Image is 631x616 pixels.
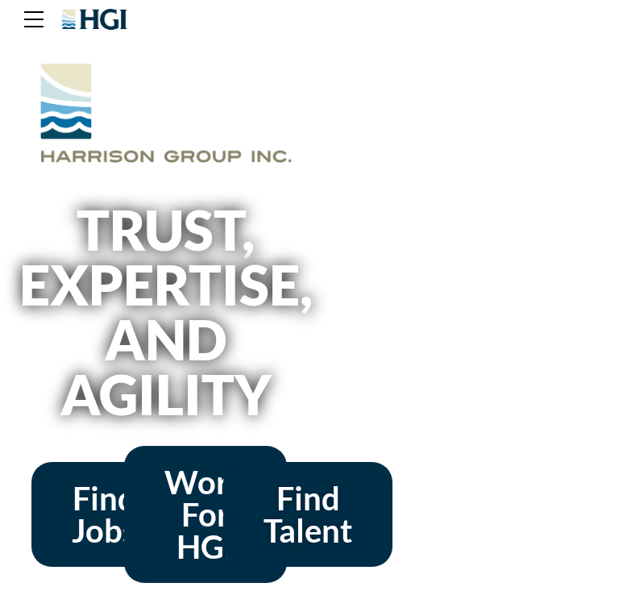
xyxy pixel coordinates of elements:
[223,462,392,567] a: Find Talent
[164,466,247,563] span: Work For HGI
[31,462,176,567] a: Find Jobs
[72,482,136,547] span: Find Jobs
[264,482,352,547] span: Find Talent
[124,446,287,583] a: Work For HGI
[16,202,316,422] h2: Trust, Expertise, and Agility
